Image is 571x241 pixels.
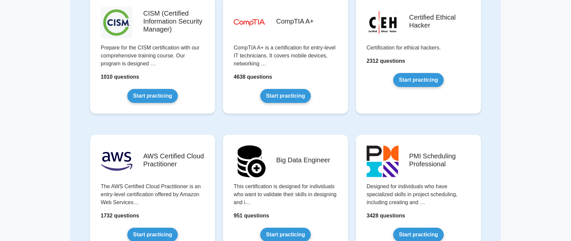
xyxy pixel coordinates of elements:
[393,73,443,87] a: Start practicing
[127,89,177,103] a: Start practicing
[260,89,310,103] a: Start practicing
